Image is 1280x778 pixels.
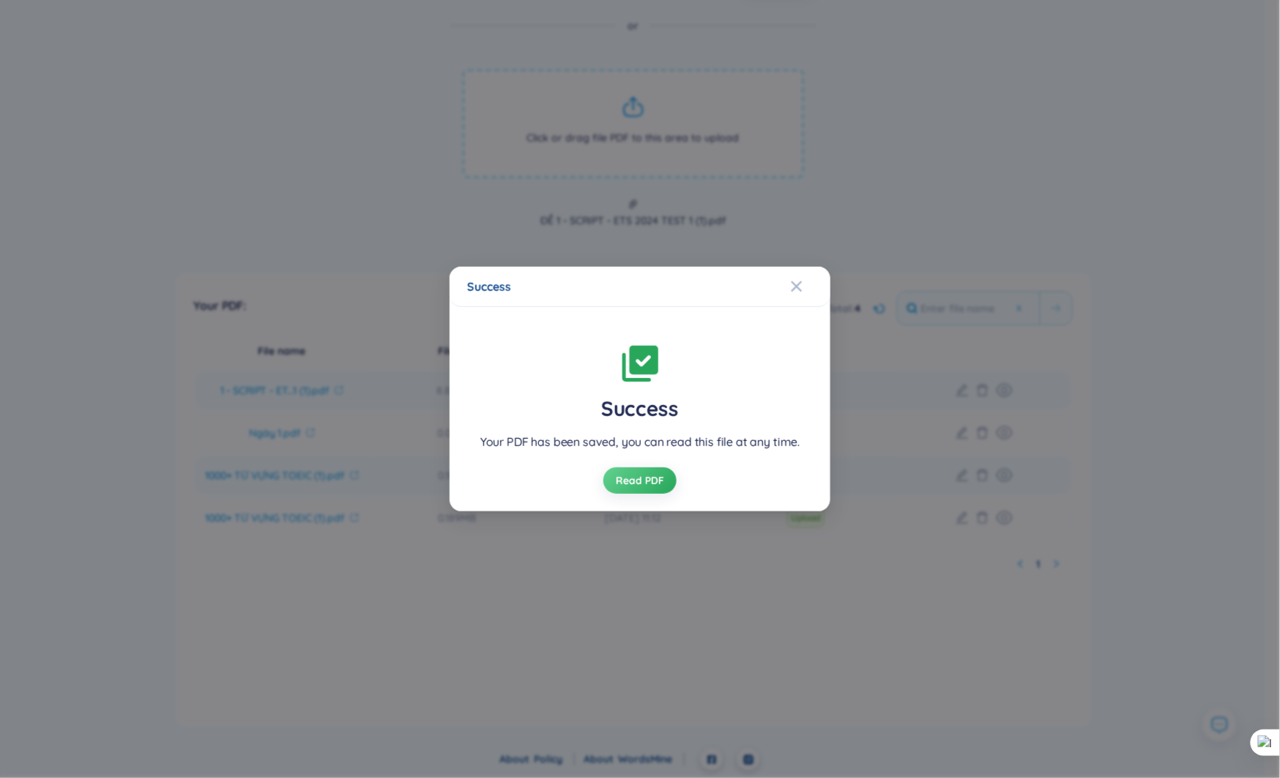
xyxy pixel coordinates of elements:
div: Success [467,278,813,294]
div: Your PDF has been saved, you can read this file at any time. [480,434,800,450]
button: Close [791,267,830,306]
span: Read PDF [616,473,664,488]
button: Read PDF [603,467,677,494]
div: Success [480,396,800,422]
